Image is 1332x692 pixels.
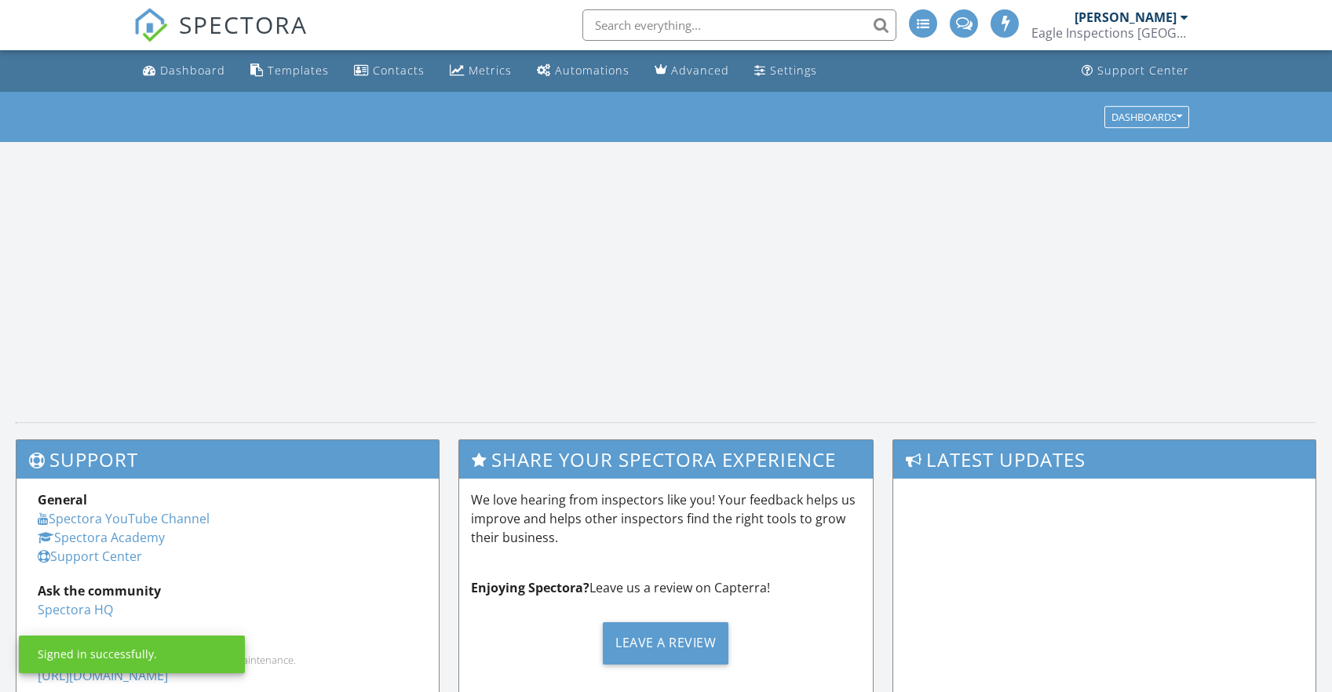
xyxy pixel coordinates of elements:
[244,56,335,86] a: Templates
[160,63,225,78] div: Dashboard
[268,63,329,78] div: Templates
[373,63,425,78] div: Contacts
[1075,9,1177,25] div: [PERSON_NAME]
[38,510,210,527] a: Spectora YouTube Channel
[471,490,860,547] p: We love hearing from inspectors like you! Your feedback helps us improve and helps other inspecto...
[531,56,636,86] a: Automations (Advanced)
[179,8,308,41] span: SPECTORA
[471,579,589,596] strong: Enjoying Spectora?
[1031,25,1188,41] div: Eagle Inspections MN
[555,63,630,78] div: Automations
[770,63,817,78] div: Settings
[1111,111,1182,122] div: Dashboards
[471,610,860,676] a: Leave a Review
[137,56,232,86] a: Dashboard
[38,548,142,565] a: Support Center
[748,56,823,86] a: Settings
[38,646,157,662] div: Signed in successfully.
[38,635,418,654] div: Status
[16,440,439,479] h3: Support
[133,21,308,54] a: SPECTORA
[469,63,512,78] div: Metrics
[133,8,168,42] img: The Best Home Inspection Software - Spectora
[38,667,168,684] a: [URL][DOMAIN_NAME]
[603,622,728,665] div: Leave a Review
[443,56,518,86] a: Metrics
[38,529,165,546] a: Spectora Academy
[459,440,872,479] h3: Share Your Spectora Experience
[671,63,729,78] div: Advanced
[648,56,735,86] a: Advanced
[471,578,860,597] p: Leave us a review on Capterra!
[582,9,896,41] input: Search everything...
[348,56,431,86] a: Contacts
[1097,63,1189,78] div: Support Center
[38,601,113,618] a: Spectora HQ
[1104,106,1189,128] button: Dashboards
[893,440,1316,479] h3: Latest Updates
[38,491,87,508] strong: General
[38,581,418,600] div: Ask the community
[1075,56,1195,86] a: Support Center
